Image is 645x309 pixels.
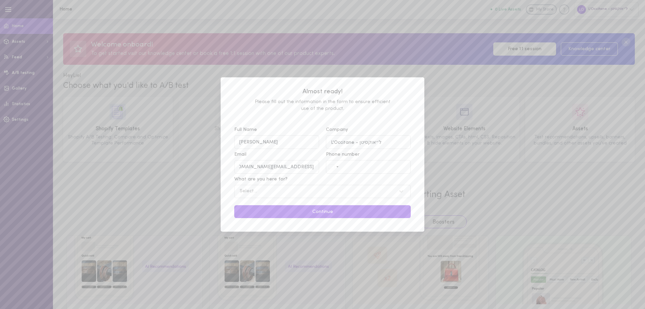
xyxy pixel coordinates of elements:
div: Select... [240,189,257,194]
span: What are you here for? [234,177,288,182]
button: Selected country [326,160,342,173]
span: Full Name [234,127,257,132]
input: Phone numberSelected country [326,160,411,173]
span: Please fill out the information in the form to ensure efficient use of the product. [234,99,411,112]
input: Company [326,135,411,149]
span: Company [326,127,348,132]
button: Continue [234,205,411,218]
input: Email [234,160,319,173]
span: Almost ready! [234,88,411,96]
input: Full Name [234,135,319,149]
span: Email [234,152,246,157]
span: Phone number [326,152,360,157]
